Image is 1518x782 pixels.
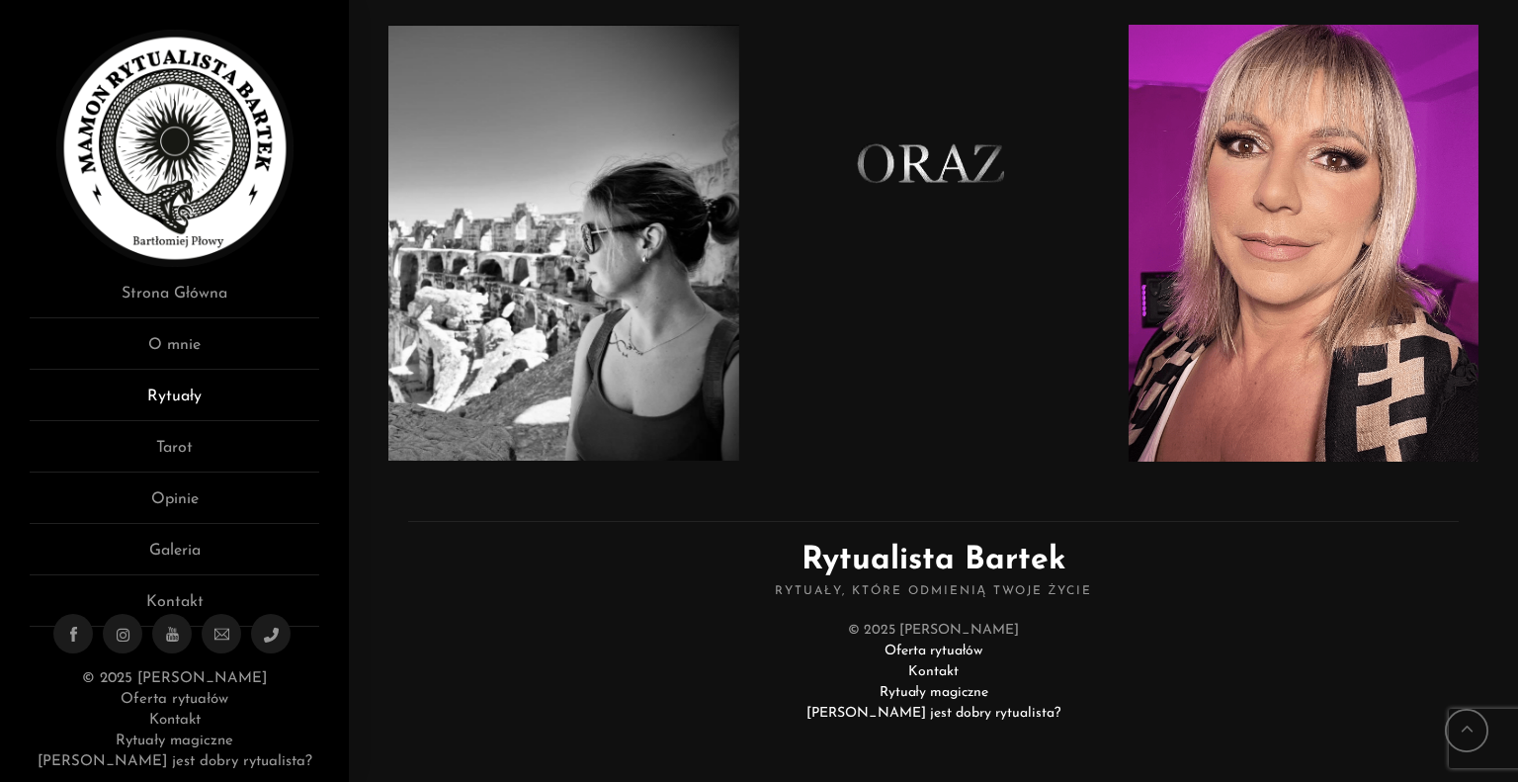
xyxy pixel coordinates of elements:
[30,333,319,370] a: O mnie
[885,644,982,658] a: Oferta rytuałów
[30,436,319,473] a: Tarot
[30,539,319,575] a: Galeria
[121,692,227,707] a: Oferta rytuałów
[880,685,988,700] a: Rytuały magiczne
[30,282,319,318] a: Strona Główna
[30,590,319,627] a: Kontakt
[408,521,1459,600] h2: Rytualista Bartek
[408,620,1459,724] div: © 2025 [PERSON_NAME]
[56,30,294,267] img: Rytualista Bartek
[806,706,1060,721] a: [PERSON_NAME] jest dobry rytualista?
[408,584,1459,600] span: Rytuały, które odmienią Twoje życie
[149,713,201,728] a: Kontakt
[38,754,312,769] a: [PERSON_NAME] jest dobry rytualista?
[116,734,232,748] a: Rytuały magiczne
[30,487,319,524] a: Opinie
[908,664,959,679] a: Kontakt
[30,385,319,421] a: Rytuały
